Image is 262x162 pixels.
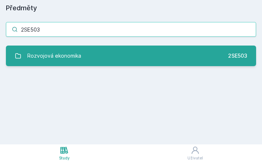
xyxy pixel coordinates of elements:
a: Rozvojová ekonomika 2SE503 [6,46,256,66]
div: 2SE503 [228,52,247,60]
div: Uživatel [187,155,203,161]
div: Rozvojová ekonomika [27,48,81,63]
input: Název nebo ident předmětu… [6,22,256,37]
div: Study [59,155,70,161]
h1: Předměty [6,3,256,13]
